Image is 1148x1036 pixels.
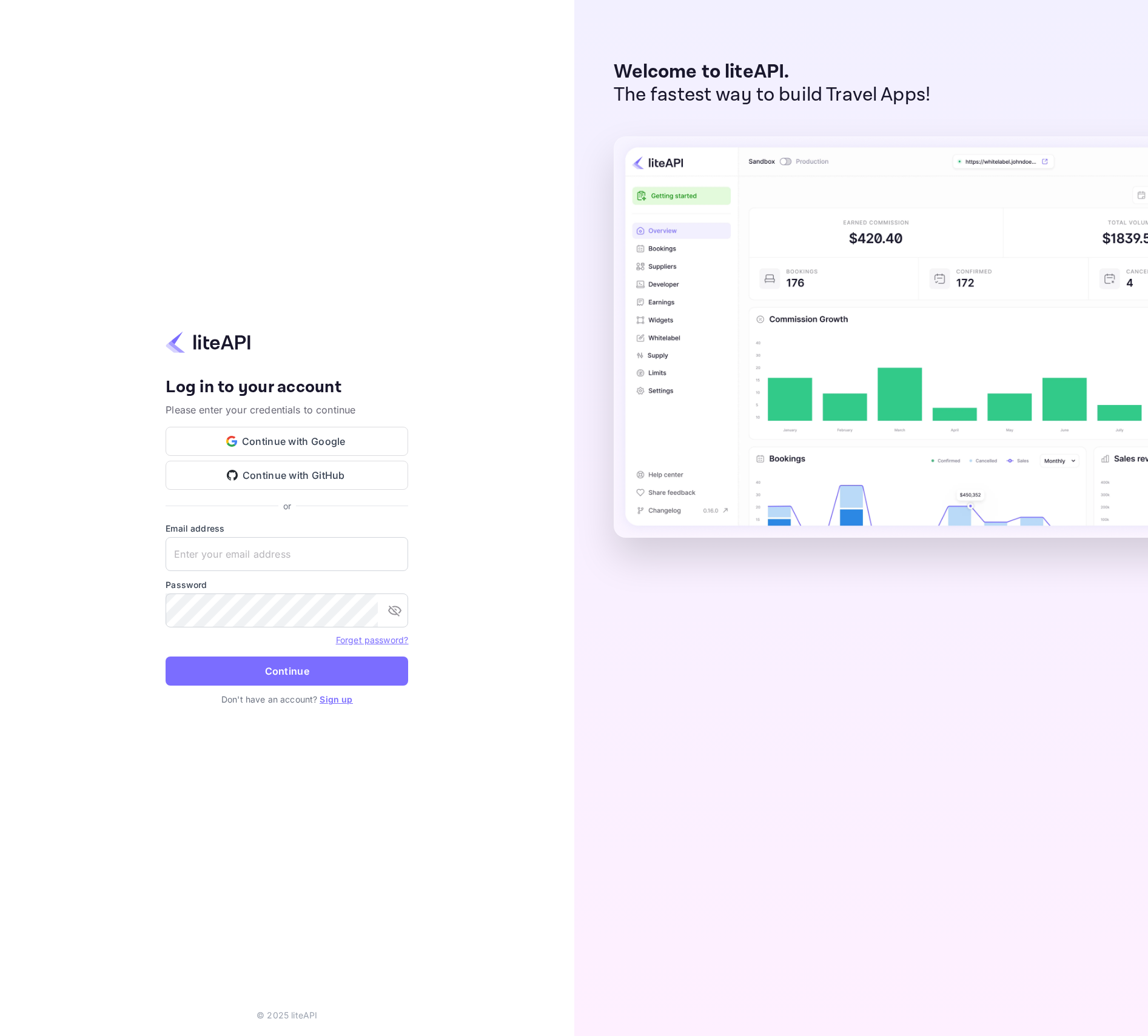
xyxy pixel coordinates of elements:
[257,1009,317,1021] p: © 2025 liteAPI
[614,84,931,107] p: The fastest way to build Travel Apps!
[383,598,407,623] button: toggle password visibility
[320,694,352,704] a: Sign up
[614,61,931,84] p: Welcome to liteAPI.
[166,427,408,456] button: Continue with Google
[336,635,408,645] a: Forget password?
[166,403,408,417] p: Please enter your credentials to continue
[166,693,408,706] p: Don't have an account?
[166,461,408,490] button: Continue with GitHub
[283,500,291,512] p: or
[166,522,408,535] label: Email address
[336,633,408,646] a: Forget password?
[166,377,408,398] h4: Log in to your account
[166,657,408,686] button: Continue
[166,330,250,354] img: liteapi
[166,578,408,591] label: Password
[166,537,408,571] input: Enter your email address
